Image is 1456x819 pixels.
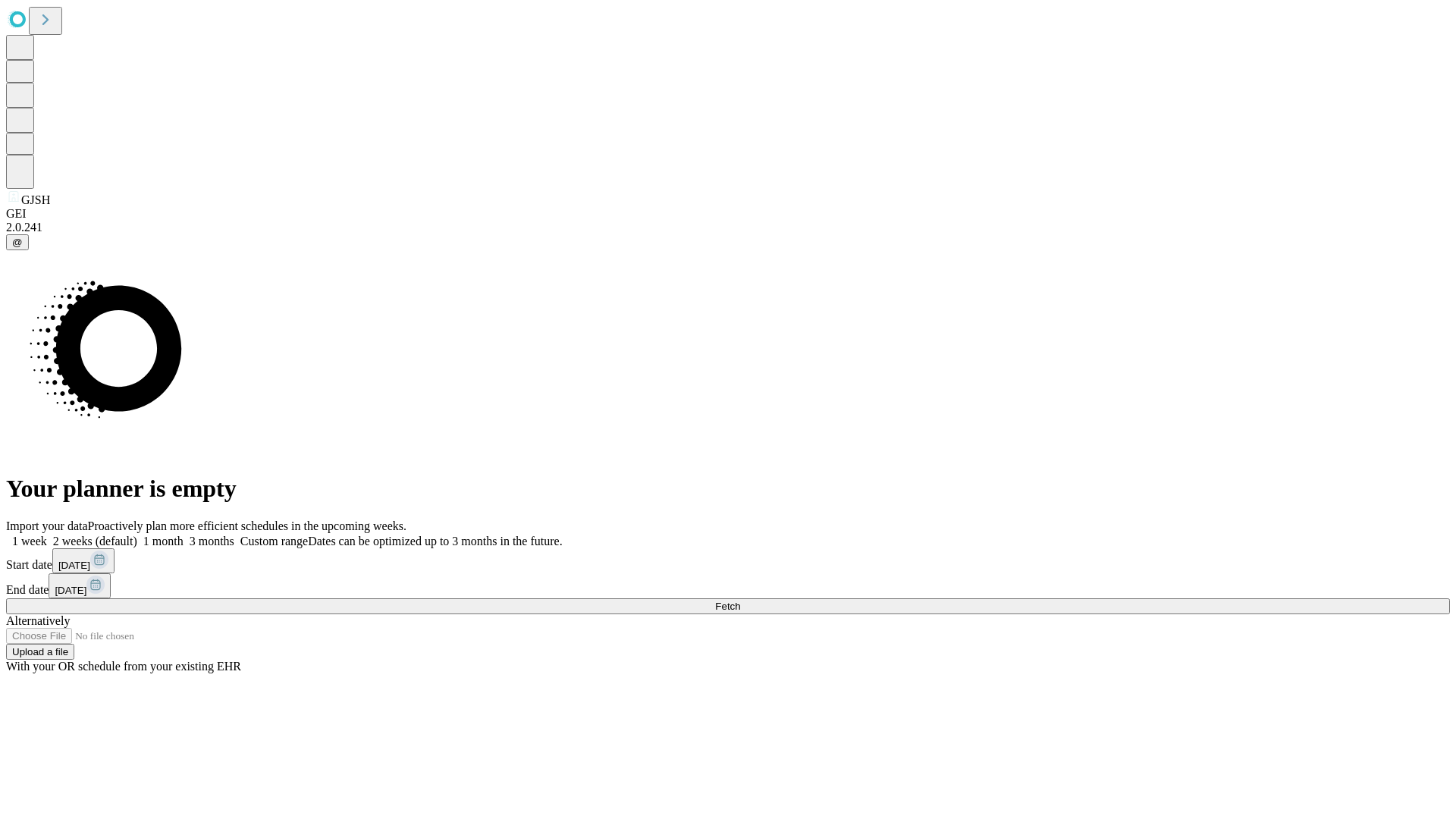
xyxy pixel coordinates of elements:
span: 1 week [12,535,47,548]
span: Import your data [6,519,88,532]
span: 1 month [143,535,184,548]
span: GJSH [21,193,50,206]
span: Alternatively [6,614,70,627]
span: 3 months [190,535,234,548]
div: 2.0.241 [6,221,1450,234]
button: Upload a file [6,644,74,660]
span: Custom range [240,535,308,548]
span: [DATE] [58,560,90,571]
span: With your OR schedule from your existing EHR [6,660,241,673]
button: @ [6,234,29,250]
span: Proactively plan more efficient schedules in the upcoming weeks. [88,519,406,532]
div: GEI [6,207,1450,221]
button: [DATE] [49,573,111,598]
span: Dates can be optimized up to 3 months in the future. [308,535,562,548]
span: [DATE] [55,585,86,596]
span: @ [12,237,23,248]
button: [DATE] [52,548,115,573]
span: Fetch [715,601,740,612]
div: Start date [6,548,1450,573]
div: End date [6,573,1450,598]
h1: Your planner is empty [6,475,1450,503]
button: Fetch [6,598,1450,614]
span: 2 weeks (default) [53,535,137,548]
